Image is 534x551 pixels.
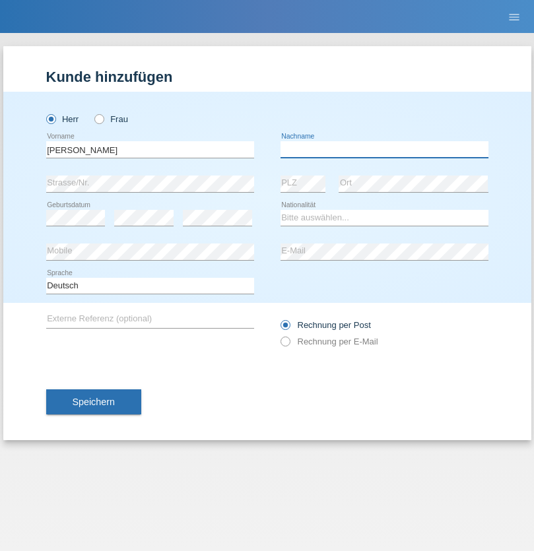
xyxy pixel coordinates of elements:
label: Rechnung per Post [281,320,371,330]
label: Rechnung per E-Mail [281,337,378,346]
input: Frau [94,114,103,123]
label: Herr [46,114,79,124]
h1: Kunde hinzufügen [46,69,488,85]
label: Frau [94,114,128,124]
input: Rechnung per Post [281,320,289,337]
button: Speichern [46,389,141,414]
input: Herr [46,114,55,123]
a: menu [501,13,527,20]
span: Speichern [73,397,115,407]
i: menu [508,11,521,24]
input: Rechnung per E-Mail [281,337,289,353]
